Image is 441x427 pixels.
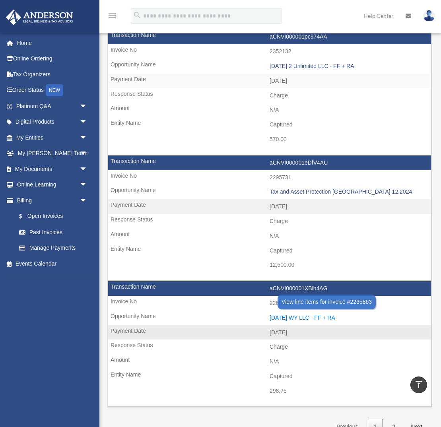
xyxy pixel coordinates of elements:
img: Anderson Advisors Platinum Portal [4,10,76,25]
td: Captured [108,117,431,132]
span: arrow_drop_down [80,98,95,115]
span: arrow_drop_down [80,192,95,209]
td: 298.75 [108,384,431,399]
a: Online Ordering [6,51,99,67]
td: Charge [108,88,431,103]
span: arrow_drop_down [80,114,95,130]
div: [DATE] WY LLC - FF + RA [270,314,427,321]
a: Order StatusNEW [6,82,99,99]
a: My Entitiesarrow_drop_down [6,130,99,146]
td: [DATE] [108,74,431,89]
a: Platinum Q&Aarrow_drop_down [6,98,99,114]
i: menu [107,11,117,21]
div: [DATE] 2 Unlimited LLC - FF + RA [270,63,427,70]
i: vertical_align_top [414,380,424,389]
span: arrow_drop_down [80,130,95,146]
a: vertical_align_top [410,377,427,393]
a: Tax Organizers [6,66,99,82]
td: 2295731 [108,170,431,185]
td: 2352132 [108,44,431,59]
td: N/A [108,229,431,244]
a: Events Calendar [6,256,99,272]
td: 2265863 [108,296,431,311]
td: aCNVI000001XBlh4AG [108,281,431,296]
span: arrow_drop_down [80,177,95,193]
div: NEW [46,84,63,96]
td: Charge [108,214,431,229]
td: N/A [108,103,431,118]
a: Manage Payments [11,240,99,256]
td: [DATE] [108,325,431,340]
a: Digital Productsarrow_drop_down [6,114,99,130]
a: My Documentsarrow_drop_down [6,161,99,177]
a: Home [6,35,99,51]
a: Past Invoices [11,224,95,240]
a: My [PERSON_NAME] Teamarrow_drop_down [6,146,99,161]
span: $ [23,212,27,221]
div: Tax and Asset Protection [GEOGRAPHIC_DATA] 12.2024 [270,188,427,195]
td: N/A [108,354,431,369]
td: [DATE] [108,199,431,214]
td: Captured [108,243,431,258]
span: arrow_drop_down [80,161,95,177]
td: Charge [108,340,431,355]
img: User Pic [423,10,435,21]
td: Captured [108,369,431,384]
i: search [133,11,142,19]
a: Online Learningarrow_drop_down [6,177,99,193]
td: 570.00 [108,132,431,147]
td: 12,500.00 [108,258,431,273]
td: aCNVI000001eDfV4AU [108,155,431,171]
span: arrow_drop_down [80,146,95,162]
a: $Open Invoices [11,208,99,225]
a: menu [107,14,117,21]
td: aCNVI000001pc974AA [108,29,431,45]
a: Billingarrow_drop_down [6,192,99,208]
